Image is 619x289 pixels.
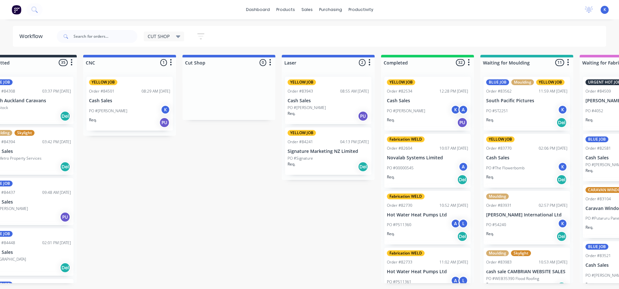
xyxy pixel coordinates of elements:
[486,212,567,218] p: [PERSON_NAME] International Ltd
[316,5,345,15] div: purchasing
[358,111,368,121] div: PU
[42,240,71,246] div: 02:01 PM [DATE]
[486,98,567,104] p: South Pacific Pictures
[458,219,468,228] div: L
[288,105,326,111] p: PO #[PERSON_NAME]
[12,5,21,15] img: Factory
[387,136,425,142] div: Fabrication WELD
[486,276,539,282] p: PO #WEB35390 Flood Roofing
[19,33,46,40] div: Workflow
[387,117,395,123] p: Req.
[387,165,414,171] p: PO #00000545
[387,145,412,151] div: Order #82604
[486,155,567,161] p: Cash Sales
[288,139,313,145] div: Order #84241
[458,105,468,115] div: A
[585,117,593,123] p: Req.
[439,203,468,208] div: 10:52 AM [DATE]
[89,88,114,94] div: Order #84501
[285,127,371,175] div: YELLOW JOBOrder #8424104:13 PM [DATE]Signature Marketing NZ LimitedPO #SignatureReq.Del
[89,117,97,123] p: Req.
[89,98,170,104] p: Cash Sales
[539,203,567,208] div: 02:57 PM [DATE]
[556,117,567,128] div: Del
[288,79,316,85] div: YELLOW JOB
[457,174,467,185] div: Del
[451,219,460,228] div: A
[585,108,603,114] p: PO #4052
[486,282,494,287] p: Req.
[387,279,411,285] p: PO #PS11361
[340,139,369,145] div: 04:13 PM [DATE]
[387,250,425,256] div: Fabrication WELD
[387,155,468,161] p: Novalab Systems Limited
[148,33,170,40] span: CUT SHOP
[558,162,567,172] div: K
[484,77,570,131] div: BLUE JOBMouldingYELLOW JOBOrder #8356211:59 AM [DATE]South Pacific PicturesPO #ST2251KReq.Del
[387,222,411,228] p: PO #PS11360
[387,108,425,114] p: PO #[PERSON_NAME]
[484,191,570,245] div: MouldingOrder #8393102:57 PM [DATE][PERSON_NAME] International LtdPO #54240KReq.Del
[243,5,273,15] a: dashboard
[42,139,71,145] div: 03:42 PM [DATE]
[161,105,170,115] div: K
[451,105,460,115] div: K
[285,77,371,124] div: YELLOW JOBOrder #8394308:55 AM [DATE]Cash SalesPO #[PERSON_NAME]Req.PU
[298,5,316,15] div: sales
[486,174,494,180] p: Req.
[15,130,34,136] div: Skylight
[558,105,567,115] div: K
[60,263,70,273] div: Del
[387,231,395,237] p: Req.
[558,219,567,228] div: K
[288,88,313,94] div: Order #83943
[42,88,71,94] div: 03:37 PM [DATE]
[539,88,567,94] div: 11:59 AM [DATE]
[387,98,468,104] p: Cash Sales
[539,145,567,151] div: 02:06 PM [DATE]
[387,259,412,265] div: Order #82733
[486,222,506,228] p: PO #54240
[60,212,70,222] div: PU
[486,250,509,256] div: Moulding
[387,174,395,180] p: Req.
[486,108,508,114] p: PO #ST2251
[42,190,71,195] div: 09:48 AM [DATE]
[142,88,170,94] div: 08:29 AM [DATE]
[585,136,608,142] div: BLUE JOB
[89,108,127,114] p: PO #[PERSON_NAME]
[288,155,313,161] p: PO #Signature
[511,250,531,256] div: Skylight
[288,149,369,154] p: Signature Marketing NZ Limited
[458,162,468,172] div: A
[539,259,567,265] div: 10:53 AM [DATE]
[585,88,611,94] div: Order #84509
[387,203,412,208] div: Order #82730
[486,165,525,171] p: PO #The Flowerbomb
[288,161,295,167] p: Req.
[556,174,567,185] div: Del
[387,194,425,199] div: Fabrication WELD
[486,203,512,208] div: Order #83931
[486,136,515,142] div: YELLOW JOB
[486,88,512,94] div: Order #83562
[486,117,494,123] p: Req.
[60,162,70,172] div: Del
[358,162,368,172] div: Del
[387,212,468,218] p: Hot Water Heat Pumps Ltd
[387,79,415,85] div: YELLOW JOB
[486,194,509,199] div: Moulding
[340,88,369,94] div: 08:55 AM [DATE]
[288,111,295,116] p: Req.
[74,30,137,43] input: Search for orders...
[387,88,412,94] div: Order #82534
[159,117,170,128] div: PU
[585,244,608,250] div: BLUE JOB
[457,117,467,128] div: PU
[486,259,512,265] div: Order #83983
[89,79,117,85] div: YELLOW JOB
[384,134,471,188] div: Fabrication WELDOrder #8260410:07 AM [DATE]Novalab Systems LimitedPO #00000545AReq.Del
[486,145,512,151] div: Order #83770
[273,5,298,15] div: products
[288,98,369,104] p: Cash Sales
